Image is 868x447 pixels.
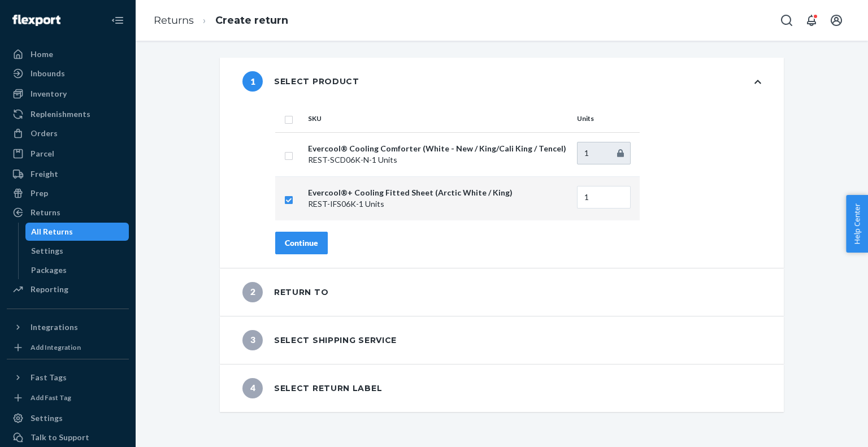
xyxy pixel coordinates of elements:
img: Flexport logo [12,15,60,26]
div: Orders [31,128,58,139]
a: Orders [7,124,129,142]
div: Select product [242,71,359,92]
input: Enter quantity [577,186,631,209]
span: 4 [242,378,263,398]
p: Evercool®+ Cooling Fitted Sheet (Arctic White / King) [308,187,568,198]
a: Replenishments [7,105,129,123]
th: SKU [303,105,572,132]
a: Packages [25,261,129,279]
div: Packages [31,264,67,276]
ol: breadcrumbs [145,4,297,37]
div: Add Integration [31,342,81,352]
div: Continue [285,237,318,249]
a: Add Integration [7,341,129,354]
a: Parcel [7,145,129,163]
a: Returns [154,14,194,27]
p: REST-IFS06K - 1 Units [308,198,568,210]
div: Inventory [31,88,67,99]
div: Settings [31,245,63,257]
a: Inventory [7,85,129,103]
div: Select return label [242,378,382,398]
a: Add Fast Tag [7,391,129,405]
button: Close Navigation [106,9,129,32]
div: Add Fast Tag [31,393,71,402]
p: Evercool® Cooling Comforter (White - New / King/Cali King / Tencel) [308,143,568,154]
span: 1 [242,71,263,92]
th: Units [572,105,640,132]
div: Inbounds [31,68,65,79]
button: Integrations [7,318,129,336]
div: Replenishments [31,109,90,120]
a: Returns [7,203,129,222]
div: Home [31,49,53,60]
div: Talk to Support [31,432,89,443]
a: Reporting [7,280,129,298]
a: Prep [7,184,129,202]
div: Reporting [31,284,68,295]
button: Fast Tags [7,368,129,387]
div: Integrations [31,322,78,333]
button: Open Search Box [775,9,798,32]
a: All Returns [25,223,129,241]
button: Open account menu [825,9,848,32]
button: Continue [275,232,328,254]
p: REST-SCD06K-N - 1 Units [308,154,568,166]
a: Create return [215,14,288,27]
a: Freight [7,165,129,183]
div: Select shipping service [242,330,397,350]
span: 2 [242,282,263,302]
div: Settings [31,413,63,424]
a: Talk to Support [7,428,129,446]
input: Enter quantity [577,142,631,164]
a: Inbounds [7,64,129,83]
button: Open notifications [800,9,823,32]
a: Settings [25,242,129,260]
div: Parcel [31,148,54,159]
span: 3 [242,330,263,350]
div: Prep [31,188,48,199]
div: Returns [31,207,60,218]
div: Freight [31,168,58,180]
a: Home [7,45,129,63]
div: Return to [242,282,328,302]
button: Help Center [846,195,868,253]
a: Settings [7,409,129,427]
div: Fast Tags [31,372,67,383]
div: All Returns [31,226,73,237]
